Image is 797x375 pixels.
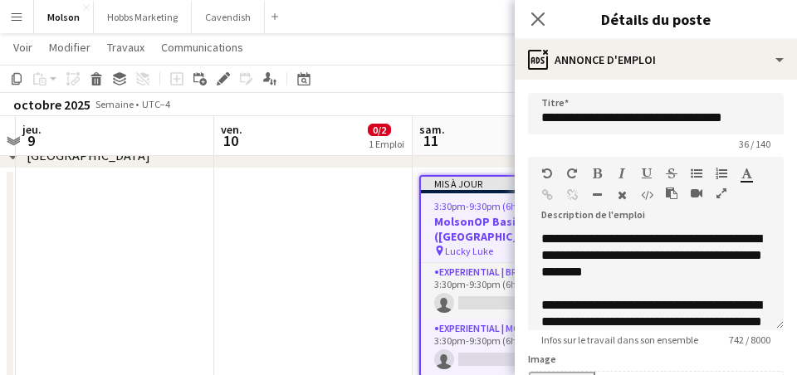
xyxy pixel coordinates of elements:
span: 0/2 [368,124,391,136]
button: Hobbs Marketing [94,1,192,33]
span: Infos sur le travail dans son ensemble [528,334,711,346]
span: 11 [417,131,445,150]
h3: MolsonOP Basic | Sol ([GEOGRAPHIC_DATA][PERSON_NAME], [GEOGRAPHIC_DATA]) [421,214,604,244]
button: Liste numérotée [716,167,727,180]
h3: Détails du poste [515,8,797,30]
span: ven. [221,122,242,137]
span: 36 / 140 [726,138,784,150]
button: Barrer [666,167,677,180]
span: Communications [161,40,243,55]
button: Ligne horizontale [591,188,603,202]
button: Couleur du texte [741,167,752,180]
button: Annuler [541,167,553,180]
span: Semaine 41 [94,98,135,123]
span: Lucky Luke [445,245,493,257]
div: Mis à jour [421,177,604,190]
span: 742 / 8000 [716,334,784,346]
button: Code HTML [641,188,653,202]
span: Voir [13,40,32,55]
app-card-role: Experiential | Brand Ambassador0/13:30pm-9:30pm (6h) [421,263,604,319]
button: Cavendish [192,1,265,33]
button: Gras [591,167,603,180]
span: 3:30pm-9:30pm (6h) [434,200,520,212]
div: UTC−4 [142,98,170,110]
button: Liste à puces [691,167,702,180]
div: 1 Emploi [369,138,404,150]
span: 10 [218,131,242,150]
button: Rétablir [566,167,578,180]
button: Italique [616,167,628,180]
span: Modifier [49,40,90,55]
div: Annonce d'emploi [515,40,797,80]
span: 9 [20,131,42,150]
div: octobre 2025 [13,96,90,113]
button: Insérer la vidéo [691,187,702,200]
span: Travaux [107,40,144,55]
span: jeu. [22,122,42,137]
button: Molson [34,1,94,33]
a: Travaux [100,37,151,58]
button: Effacer la mise en forme [616,188,628,202]
a: Modifier [42,37,97,58]
span: sam. [419,122,445,137]
button: Plein écran [716,187,727,200]
button: Coller comme texte brut [666,187,677,200]
button: Souligner [641,167,653,180]
a: Communications [154,37,250,58]
a: Voir [7,37,39,58]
